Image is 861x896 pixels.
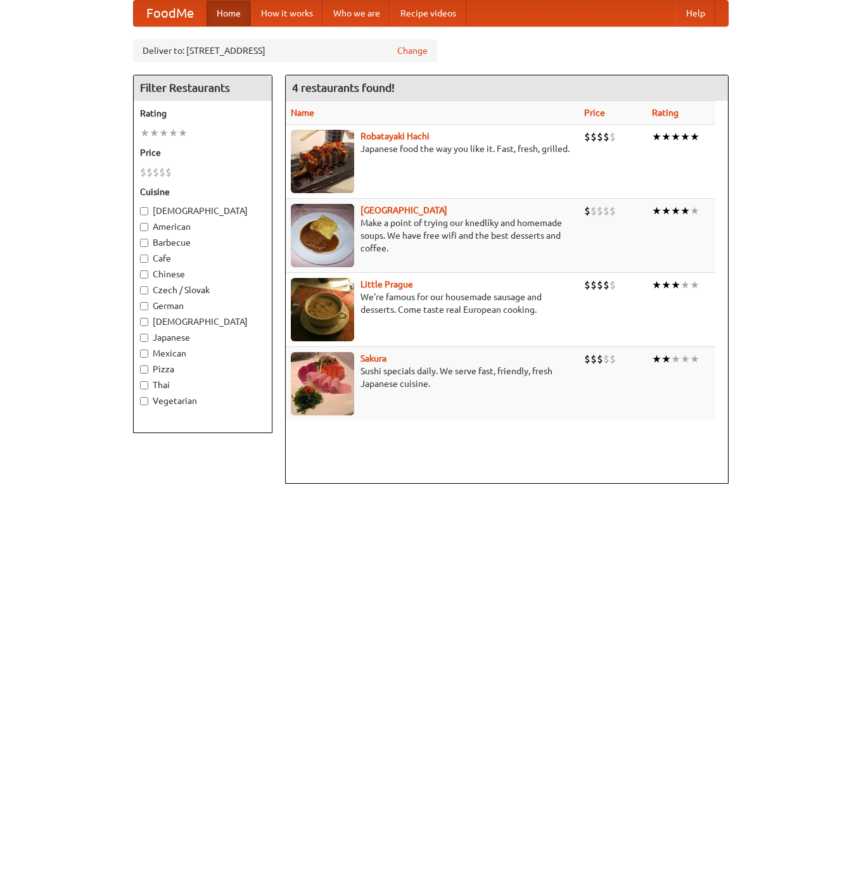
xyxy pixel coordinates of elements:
[140,220,265,233] label: American
[661,278,671,292] li: ★
[291,278,354,341] img: littleprague.jpg
[397,44,428,57] a: Change
[603,130,609,144] li: $
[291,142,575,155] p: Japanese food the way you like it. Fast, fresh, grilled.
[680,352,690,366] li: ★
[140,255,148,263] input: Cafe
[680,130,690,144] li: ★
[597,204,603,218] li: $
[140,381,148,389] input: Thai
[140,394,265,407] label: Vegetarian
[140,107,265,120] h5: Rating
[609,352,616,366] li: $
[661,352,671,366] li: ★
[146,165,153,179] li: $
[652,352,661,366] li: ★
[178,126,188,140] li: ★
[140,334,148,342] input: Japanese
[140,347,265,360] label: Mexican
[133,39,437,62] div: Deliver to: [STREET_ADDRESS]
[603,204,609,218] li: $
[680,204,690,218] li: ★
[609,130,616,144] li: $
[140,379,265,391] label: Thai
[590,130,597,144] li: $
[140,126,150,140] li: ★
[671,352,680,366] li: ★
[291,217,575,255] p: Make a point of trying our knedlíky and homemade soups. We have free wifi and the best desserts a...
[140,300,265,312] label: German
[251,1,323,26] a: How it works
[159,126,169,140] li: ★
[140,302,148,310] input: German
[390,1,466,26] a: Recipe videos
[140,268,265,281] label: Chinese
[291,204,354,267] img: czechpoint.jpg
[360,279,413,289] a: Little Prague
[584,352,590,366] li: $
[323,1,390,26] a: Who we are
[291,291,575,316] p: We're famous for our housemade sausage and desserts. Come taste real European cooking.
[140,365,148,374] input: Pizza
[652,204,661,218] li: ★
[597,278,603,292] li: $
[597,352,603,366] li: $
[140,236,265,249] label: Barbecue
[590,278,597,292] li: $
[140,397,148,405] input: Vegetarian
[140,239,148,247] input: Barbecue
[140,165,146,179] li: $
[292,82,395,94] ng-pluralize: 4 restaurants found!
[140,146,265,159] h5: Price
[140,286,148,294] input: Czech / Slovak
[360,131,430,141] a: Robatayaki Hachi
[603,278,609,292] li: $
[671,204,680,218] li: ★
[140,186,265,198] h5: Cuisine
[134,1,207,26] a: FoodMe
[661,204,671,218] li: ★
[652,108,679,118] a: Rating
[159,165,165,179] li: $
[603,352,609,366] li: $
[140,252,265,265] label: Cafe
[360,353,386,363] a: Sakura
[584,130,590,144] li: $
[690,130,699,144] li: ★
[291,130,354,193] img: robatayaki.jpg
[165,165,172,179] li: $
[690,352,699,366] li: ★
[661,130,671,144] li: ★
[680,278,690,292] li: ★
[140,350,148,358] input: Mexican
[140,223,148,231] input: American
[360,205,447,215] a: [GEOGRAPHIC_DATA]
[609,278,616,292] li: $
[676,1,715,26] a: Help
[652,130,661,144] li: ★
[690,278,699,292] li: ★
[671,130,680,144] li: ★
[140,363,265,375] label: Pizza
[609,204,616,218] li: $
[590,204,597,218] li: $
[140,207,148,215] input: [DEMOGRAPHIC_DATA]
[291,352,354,415] img: sakura.jpg
[584,278,590,292] li: $
[597,130,603,144] li: $
[652,278,661,292] li: ★
[140,205,265,217] label: [DEMOGRAPHIC_DATA]
[140,270,148,279] input: Chinese
[291,365,575,390] p: Sushi specials daily. We serve fast, friendly, fresh Japanese cuisine.
[207,1,251,26] a: Home
[153,165,159,179] li: $
[291,108,314,118] a: Name
[590,352,597,366] li: $
[584,108,605,118] a: Price
[671,278,680,292] li: ★
[150,126,159,140] li: ★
